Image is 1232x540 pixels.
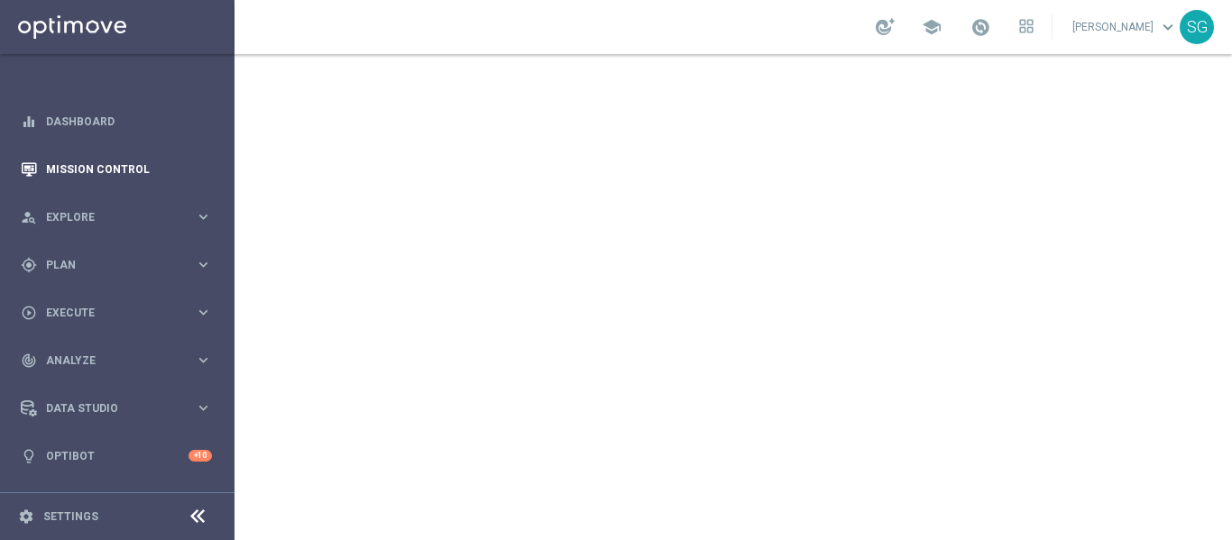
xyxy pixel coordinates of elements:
button: lightbulb Optibot +10 [20,449,213,463]
i: track_changes [21,352,37,369]
a: Settings [43,511,98,522]
span: Plan [46,260,195,270]
button: gps_fixed Plan keyboard_arrow_right [20,258,213,272]
button: track_changes Analyze keyboard_arrow_right [20,353,213,368]
div: Plan [21,257,195,273]
button: Mission Control [20,162,213,177]
a: [PERSON_NAME]keyboard_arrow_down [1071,14,1180,41]
div: Dashboard [21,97,212,145]
a: Optibot [46,432,188,480]
span: Analyze [46,355,195,366]
i: keyboard_arrow_right [195,352,212,369]
i: settings [18,508,34,525]
span: school [922,17,942,37]
button: equalizer Dashboard [20,114,213,129]
i: keyboard_arrow_right [195,256,212,273]
a: Dashboard [46,97,212,145]
span: Execute [46,307,195,318]
div: Explore [21,209,195,225]
i: lightbulb [21,448,37,464]
i: gps_fixed [21,257,37,273]
div: Analyze [21,352,195,369]
i: keyboard_arrow_right [195,304,212,321]
div: Execute [21,305,195,321]
div: Mission Control [21,145,212,193]
button: play_circle_outline Execute keyboard_arrow_right [20,306,213,320]
i: play_circle_outline [21,305,37,321]
span: Explore [46,212,195,223]
i: keyboard_arrow_right [195,208,212,225]
a: Mission Control [46,145,212,193]
i: equalizer [21,114,37,130]
span: Data Studio [46,403,195,414]
button: Data Studio keyboard_arrow_right [20,401,213,416]
div: SG [1180,10,1214,44]
i: person_search [21,209,37,225]
i: keyboard_arrow_right [195,399,212,416]
div: Optibot [21,432,212,480]
div: Data Studio [21,400,195,416]
div: +10 [188,450,212,462]
button: person_search Explore keyboard_arrow_right [20,210,213,224]
span: keyboard_arrow_down [1158,17,1178,37]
